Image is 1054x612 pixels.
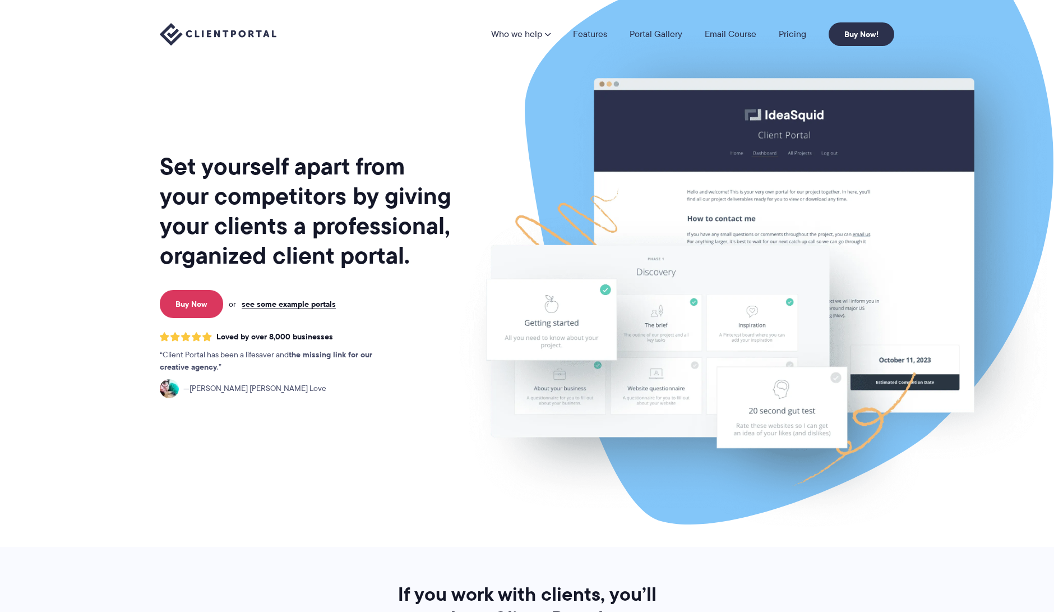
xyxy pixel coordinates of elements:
[779,30,806,39] a: Pricing
[829,22,894,46] a: Buy Now!
[216,332,333,342] span: Loved by over 8,000 businesses
[242,299,336,309] a: see some example portals
[160,151,454,270] h1: Set yourself apart from your competitors by giving your clients a professional, organized client ...
[160,290,223,318] a: Buy Now
[160,349,395,374] p: Client Portal has been a lifesaver and .
[160,348,372,373] strong: the missing link for our creative agency
[491,30,551,39] a: Who we help
[183,383,326,395] span: [PERSON_NAME] [PERSON_NAME] Love
[229,299,236,309] span: or
[573,30,607,39] a: Features
[705,30,756,39] a: Email Course
[630,30,682,39] a: Portal Gallery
